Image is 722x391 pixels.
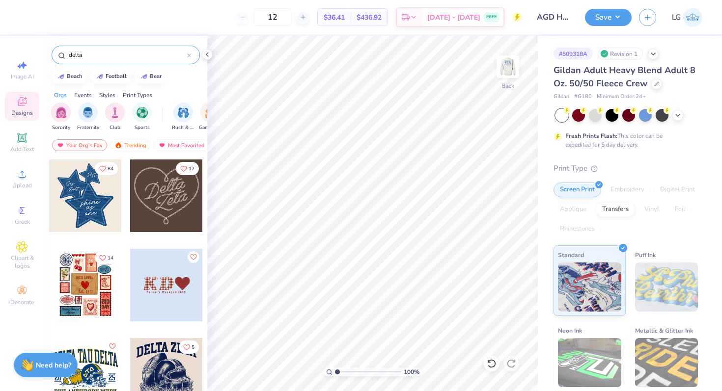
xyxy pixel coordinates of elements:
img: Metallic & Glitter Ink [635,338,698,387]
div: beach [67,74,83,79]
img: Sorority Image [56,107,67,118]
img: trend_line.gif [57,74,65,79]
span: Metallic & Glitter Ink [635,325,693,336]
img: Neon Ink [558,338,621,387]
span: Minimum Order: 24 + [597,93,646,101]
button: Like [188,251,199,263]
button: filter button [51,103,71,131]
img: Fraternity Image [83,107,93,118]
button: Like [107,340,118,352]
button: Like [176,162,199,175]
button: filter button [172,103,194,131]
span: Game Day [199,124,222,131]
div: Digital Print [654,182,701,197]
a: LG [672,8,702,27]
img: trend_line.gif [140,74,148,79]
span: Rush & Bid [172,124,194,131]
span: Sorority [52,124,70,131]
span: Sports [135,124,150,131]
div: bear [150,74,162,79]
img: Back [498,57,518,77]
div: Transfers [596,202,635,217]
button: Save [585,9,632,26]
span: Fraternity [77,124,99,131]
div: Embroidery [604,182,651,197]
button: beach [52,69,87,84]
span: Club [110,124,120,131]
div: filter for Rush & Bid [172,103,194,131]
span: Add Text [10,145,34,153]
span: 17 [189,166,194,171]
div: Foil [668,202,692,217]
img: most_fav.gif [56,142,64,149]
div: Back [501,81,514,90]
div: filter for Club [105,103,125,131]
span: [DATE] - [DATE] [427,12,480,23]
div: Orgs [54,91,67,100]
span: $36.41 [324,12,345,23]
strong: Fresh Prints Flash: [565,132,617,140]
img: most_fav.gif [158,142,166,149]
button: filter button [105,103,125,131]
input: Untitled Design [529,7,578,27]
span: Neon Ink [558,325,582,336]
span: 14 [108,256,113,261]
img: Sports Image [137,107,148,118]
div: Rhinestones [554,222,601,236]
div: Vinyl [638,202,666,217]
span: Designs [11,109,33,117]
span: FREE [486,14,497,21]
span: 5 [192,345,194,350]
input: Try "Alpha" [68,50,187,60]
span: Upload [12,182,32,189]
div: Events [74,91,92,100]
span: $436.92 [357,12,382,23]
span: Image AI [11,73,34,80]
div: Applique [554,202,593,217]
span: 100 % [404,367,419,376]
span: Gildan Adult Heavy Blend Adult 8 Oz. 50/50 Fleece Crew [554,64,695,89]
button: filter button [77,103,99,131]
img: Club Image [110,107,120,118]
button: Like [95,162,118,175]
div: # 509318A [554,48,593,60]
div: Styles [99,91,115,100]
strong: Need help? [36,361,71,370]
img: Standard [558,262,621,312]
button: football [90,69,131,84]
input: – – [253,8,292,26]
img: trend_line.gif [96,74,104,79]
div: Print Types [123,91,152,100]
div: filter for Game Day [199,103,222,131]
span: Decorate [10,298,34,306]
div: This color can be expedited for 5 day delivery. [565,131,686,149]
span: LG [672,12,681,23]
div: Print Type [554,163,702,174]
div: Revision 1 [598,48,643,60]
div: filter for Sports [132,103,152,131]
div: filter for Fraternity [77,103,99,131]
button: Like [95,251,118,264]
span: Gildan [554,93,569,101]
div: football [106,74,127,79]
img: Puff Ink [635,262,698,312]
span: Standard [558,250,584,260]
img: Game Day Image [205,107,216,118]
div: Trending [110,139,151,151]
button: filter button [199,103,222,131]
div: filter for Sorority [51,103,71,131]
img: Lexi Glaser [683,8,702,27]
div: Most Favorited [154,139,209,151]
span: Greek [15,218,30,226]
div: Screen Print [554,182,601,197]
img: trending.gif [114,142,122,149]
span: Clipart & logos [5,254,39,270]
span: Puff Ink [635,250,656,260]
div: Your Org's Fav [52,139,107,151]
button: bear [135,69,166,84]
button: filter button [132,103,152,131]
img: Rush & Bid Image [178,107,189,118]
button: Like [179,340,199,354]
span: 84 [108,166,113,171]
span: # G180 [574,93,592,101]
